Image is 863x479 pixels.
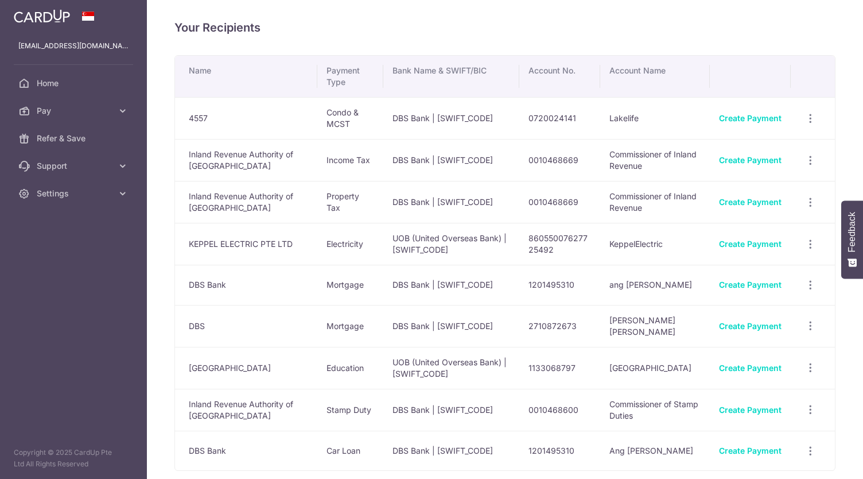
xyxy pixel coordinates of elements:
[519,139,600,181] td: 0010468669
[719,197,782,207] a: Create Payment
[719,321,782,331] a: Create Payment
[175,181,317,223] td: Inland Revenue Authority of [GEOGRAPHIC_DATA]
[317,139,383,181] td: Income Tax
[383,265,519,305] td: DBS Bank | [SWIFT_CODE]
[14,9,70,23] img: CardUp
[175,305,317,347] td: DBS
[519,431,600,471] td: 1201495310
[519,389,600,431] td: 0010468600
[719,280,782,289] a: Create Payment
[317,223,383,265] td: Electricity
[847,212,857,252] span: Feedback
[37,160,112,172] span: Support
[18,40,129,52] p: [EMAIL_ADDRESS][DOMAIN_NAME]
[600,305,710,347] td: [PERSON_NAME] [PERSON_NAME]
[317,347,383,389] td: Education
[519,97,600,139] td: 0720024141
[174,18,835,37] h4: Your Recipients
[175,431,317,471] td: DBS Bank
[841,200,863,279] button: Feedback - Show survey
[175,347,317,389] td: [GEOGRAPHIC_DATA]
[383,431,519,471] td: DBS Bank | [SWIFT_CODE]
[383,56,519,97] th: Bank Name & SWIFT/BIC
[175,97,317,139] td: 4557
[719,446,782,455] a: Create Payment
[317,265,383,305] td: Mortgage
[37,188,112,199] span: Settings
[383,389,519,431] td: DBS Bank | [SWIFT_CODE]
[383,305,519,347] td: DBS Bank | [SWIFT_CODE]
[600,139,710,181] td: Commissioner of Inland Revenue
[600,389,710,431] td: Commissioner of Stamp Duties
[719,363,782,373] a: Create Payment
[600,265,710,305] td: ang [PERSON_NAME]
[719,239,782,249] a: Create Payment
[600,431,710,471] td: Ang [PERSON_NAME]
[600,223,710,265] td: KeppelElectric
[317,97,383,139] td: Condo & MCST
[519,181,600,223] td: 0010468669
[175,139,317,181] td: Inland Revenue Authority of [GEOGRAPHIC_DATA]
[175,265,317,305] td: DBS Bank
[600,347,710,389] td: [GEOGRAPHIC_DATA]
[519,305,600,347] td: 2710872673
[383,97,519,139] td: DBS Bank | [SWIFT_CODE]
[600,56,710,97] th: Account Name
[317,56,383,97] th: Payment Type
[383,181,519,223] td: DBS Bank | [SWIFT_CODE]
[317,431,383,471] td: Car Loan
[37,105,112,117] span: Pay
[600,181,710,223] td: Commissioner of Inland Revenue
[383,347,519,389] td: UOB (United Overseas Bank) | [SWIFT_CODE]
[317,305,383,347] td: Mortgage
[317,181,383,223] td: Property Tax
[719,113,782,123] a: Create Payment
[37,133,112,144] span: Refer & Save
[175,223,317,265] td: KEPPEL ELECTRIC PTE LTD
[37,78,112,89] span: Home
[519,265,600,305] td: 1201495310
[383,139,519,181] td: DBS Bank | [SWIFT_CODE]
[175,389,317,431] td: Inland Revenue Authority of [GEOGRAPHIC_DATA]
[519,347,600,389] td: 1133068797
[175,56,317,97] th: Name
[383,223,519,265] td: UOB (United Overseas Bank) | [SWIFT_CODE]
[600,97,710,139] td: Lakelife
[519,56,600,97] th: Account No.
[719,405,782,415] a: Create Payment
[719,155,782,165] a: Create Payment
[519,223,600,265] td: 86055007627725492
[317,389,383,431] td: Stamp Duty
